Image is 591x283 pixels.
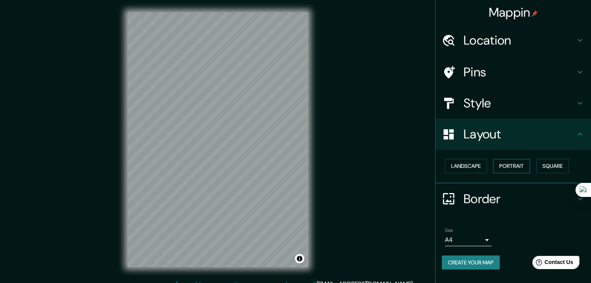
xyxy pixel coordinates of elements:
[522,253,582,274] iframe: Help widget launcher
[464,191,575,207] h4: Border
[464,95,575,111] h4: Style
[436,88,591,119] div: Style
[464,126,575,142] h4: Layout
[489,5,538,20] h4: Mappin
[536,159,569,173] button: Square
[445,227,453,233] label: Size
[445,159,487,173] button: Landscape
[445,234,492,246] div: A4
[295,254,304,263] button: Toggle attribution
[464,64,575,80] h4: Pins
[436,25,591,56] div: Location
[127,12,308,267] canvas: Map
[464,33,575,48] h4: Location
[436,119,591,150] div: Layout
[436,57,591,88] div: Pins
[442,255,500,270] button: Create your map
[493,159,530,173] button: Portrait
[436,183,591,214] div: Border
[532,10,538,17] img: pin-icon.png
